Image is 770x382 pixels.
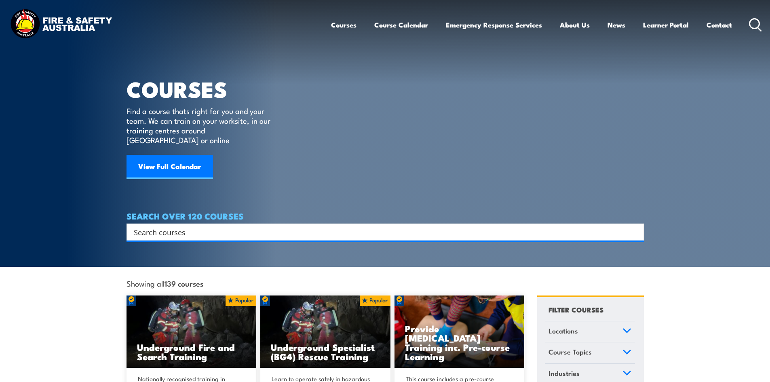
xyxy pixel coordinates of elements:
a: Learner Portal [643,14,689,36]
a: Underground Specialist (BG4) Rescue Training [260,295,390,368]
a: Contact [707,14,732,36]
h4: SEARCH OVER 120 COURSES [127,211,644,220]
h3: Provide [MEDICAL_DATA] Training inc. Pre-course Learning [405,324,514,361]
button: Search magnifier button [630,226,641,238]
a: News [608,14,625,36]
img: Underground mine rescue [127,295,257,368]
input: Search input [134,226,626,238]
span: Showing all [127,279,203,287]
a: Emergency Response Services [446,14,542,36]
h1: COURSES [127,79,282,98]
a: Underground Fire and Search Training [127,295,257,368]
span: Course Topics [548,346,592,357]
a: Provide [MEDICAL_DATA] Training inc. Pre-course Learning [394,295,525,368]
a: Course Topics [545,342,635,363]
span: Locations [548,325,578,336]
a: About Us [560,14,590,36]
img: Underground mine rescue [260,295,390,368]
a: Courses [331,14,357,36]
h3: Underground Fire and Search Training [137,342,246,361]
strong: 139 courses [165,278,203,289]
img: Low Voltage Rescue and Provide CPR [394,295,525,368]
span: Industries [548,368,580,379]
a: Locations [545,321,635,342]
h3: Underground Specialist (BG4) Rescue Training [271,342,380,361]
a: Course Calendar [374,14,428,36]
p: Find a course thats right for you and your team. We can train on your worksite, in our training c... [127,106,274,145]
a: View Full Calendar [127,155,213,179]
form: Search form [135,226,628,238]
h4: FILTER COURSES [548,304,603,315]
